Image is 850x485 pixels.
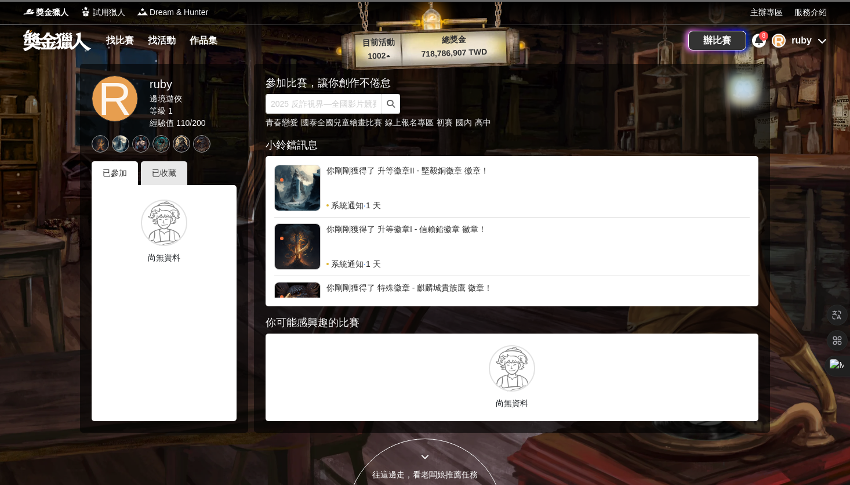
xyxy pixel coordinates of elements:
a: 主辦專區 [750,6,783,19]
div: 小鈴鐺訊息 [266,137,758,153]
div: 你剛剛獲得了 特殊徽章 - 麒麟城貴族鷹 徽章！ [326,282,750,317]
a: Logo試用獵人 [80,6,125,19]
input: 2025 反詐視界—全國影片競賽 [266,94,382,114]
a: 青春戀愛 [266,118,298,127]
p: 尚無資料 [271,397,753,410]
div: ruby [150,75,206,93]
p: 尚無資料 [100,252,228,264]
a: 找比賽 [101,32,139,49]
span: 等級 [150,106,166,115]
span: 系統通知 [331,258,364,270]
a: R [92,75,138,122]
a: 你剛剛獲得了 升等徽章I - 信賴鉛徽章 徽章！系統通知·1 天 [274,223,750,270]
a: 辦比賽 [688,31,746,50]
img: Logo [23,6,35,17]
div: 邊境遊俠 [150,93,206,105]
div: 你剛剛獲得了 升等徽章I - 信賴鉛徽章 徽章！ [326,223,750,258]
a: 作品集 [185,32,222,49]
a: 初賽 [437,118,453,127]
div: 參加比賽，讓你創作不倦怠 [266,75,718,91]
img: Logo [80,6,92,17]
span: 系統通知 [331,200,364,211]
span: Dream & Hunter [150,6,208,19]
div: 已收藏 [141,161,187,185]
a: LogoDream & Hunter [137,6,208,19]
p: 總獎金 [401,32,506,48]
a: 高中 [475,118,491,127]
div: 你剛剛獲得了 升等徽章II - 堅毅銅徽章 徽章！ [326,165,750,200]
a: 國內 [456,118,472,127]
div: ruby [791,34,812,48]
span: 獎金獵人 [36,6,68,19]
span: · [364,200,366,211]
div: R [772,34,786,48]
span: 經驗值 [150,118,174,128]
div: 已參加 [92,161,138,185]
a: 找活動 [143,32,180,49]
span: 8 [762,32,766,39]
a: 服務介紹 [794,6,827,19]
p: 目前活動 [355,36,402,50]
a: 你剛剛獲得了 特殊徽章 - 麒麟城貴族鷹 徽章！系統通知·1 天 [274,282,750,328]
span: · [364,258,366,270]
a: 國泰全國兒童繪畫比賽 [301,118,382,127]
span: 1 [168,106,173,115]
div: 往這邊走，看老闆娘推薦任務 [347,469,503,481]
img: Logo [137,6,148,17]
div: 你可能感興趣的比賽 [266,315,758,331]
span: 110 / 200 [176,118,206,128]
a: 你剛剛獲得了 升等徽章II - 堅毅銅徽章 徽章！系統通知·1 天 [274,165,750,211]
span: 1 天 [366,200,381,211]
p: 1002 ▴ [355,49,402,63]
a: Logo獎金獵人 [23,6,68,19]
a: 線上報名專區 [385,118,434,127]
span: 1 天 [366,258,381,270]
span: 試用獵人 [93,6,125,19]
p: 718,786,907 TWD [402,45,507,61]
